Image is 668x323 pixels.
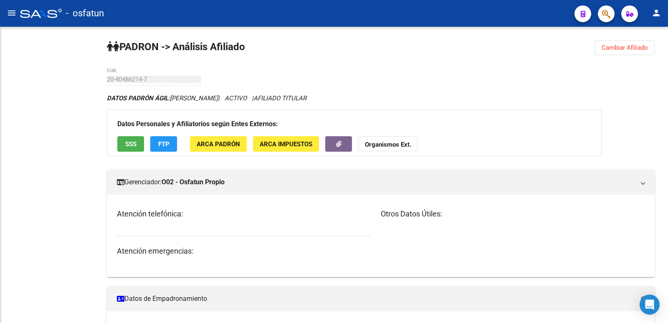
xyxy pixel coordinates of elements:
strong: DATOS PADRÓN ÁGIL: [107,94,170,102]
span: Cambiar Afiliado [602,44,648,51]
button: Organismos Ext. [358,136,418,152]
span: [PERSON_NAME] [107,94,218,102]
span: - osfatun [66,4,104,23]
button: SSS [117,136,144,152]
span: FTP [158,140,170,148]
div: Open Intercom Messenger [640,295,660,315]
strong: PADRON -> Análisis Afiliado [107,41,245,53]
h3: Atención telefónica: [117,208,371,220]
h3: Datos Personales y Afiliatorios según Entes Externos: [117,118,591,130]
h3: Atención emergencias: [117,245,371,257]
mat-icon: person [651,8,661,18]
strong: Organismos Ext. [365,141,411,148]
span: ARCA Padrón [197,140,240,148]
mat-icon: menu [7,8,17,18]
span: ARCA Impuestos [260,140,312,148]
button: ARCA Padrón [190,136,247,152]
h3: Otros Datos Útiles: [381,208,645,220]
button: FTP [150,136,177,152]
span: SSS [125,140,137,148]
span: AFILIADO TITULAR [253,94,306,102]
mat-expansion-panel-header: Gerenciador:O02 - Osfatun Propio [107,170,655,195]
strong: O02 - Osfatun Propio [162,178,225,187]
button: Cambiar Afiliado [595,40,655,55]
div: Gerenciador:O02 - Osfatun Propio [107,195,655,277]
button: ARCA Impuestos [253,136,319,152]
i: | ACTIVO | [107,94,306,102]
mat-panel-title: Datos de Empadronamiento [117,294,635,303]
mat-panel-title: Gerenciador: [117,178,635,187]
mat-expansion-panel-header: Datos de Empadronamiento [107,286,655,311]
